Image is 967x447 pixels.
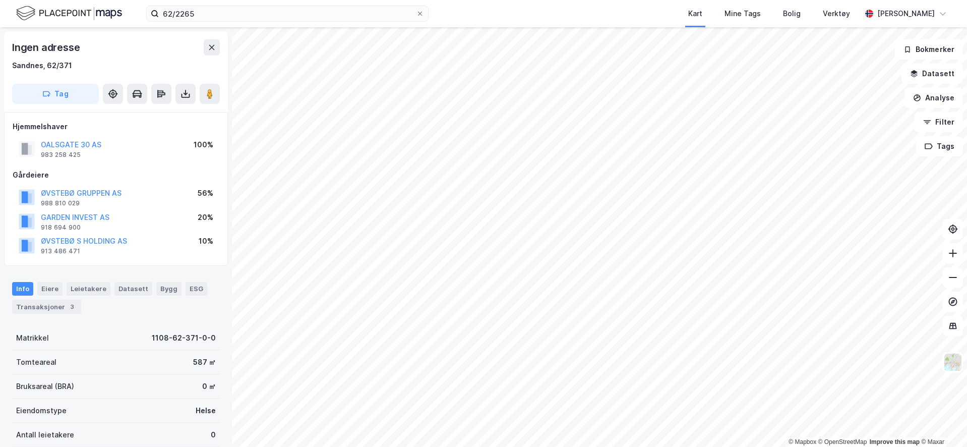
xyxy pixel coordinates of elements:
[12,300,81,314] div: Transaksjoner
[196,405,216,417] div: Helse
[41,224,81,232] div: 918 694 900
[41,247,80,255] div: 913 486 471
[818,438,867,445] a: OpenStreetMap
[783,8,801,20] div: Bolig
[12,39,82,55] div: Ingen adresse
[13,169,219,181] div: Gårdeiere
[904,88,963,108] button: Analyse
[12,282,33,295] div: Info
[211,429,216,441] div: 0
[877,8,935,20] div: [PERSON_NAME]
[193,356,216,368] div: 587 ㎡
[916,136,963,156] button: Tags
[67,282,110,295] div: Leietakere
[198,211,213,224] div: 20%
[724,8,761,20] div: Mine Tags
[199,235,213,247] div: 10%
[943,353,962,372] img: Z
[16,332,49,344] div: Matrikkel
[16,429,74,441] div: Antall leietakere
[823,8,850,20] div: Verktøy
[789,438,816,445] a: Mapbox
[198,187,213,199] div: 56%
[159,6,416,21] input: Søk på adresse, matrikkel, gårdeiere, leietakere eller personer
[202,380,216,393] div: 0 ㎡
[67,302,77,312] div: 3
[13,121,219,133] div: Hjemmelshaver
[895,39,963,60] button: Bokmerker
[917,399,967,447] div: Kontrollprogram for chat
[194,139,213,151] div: 100%
[41,151,81,159] div: 983 258 425
[870,438,920,445] a: Improve this map
[114,282,152,295] div: Datasett
[152,332,216,344] div: 1108-62-371-0-0
[186,282,207,295] div: ESG
[16,356,56,368] div: Tomteareal
[688,8,702,20] div: Kart
[156,282,182,295] div: Bygg
[901,64,963,84] button: Datasett
[915,112,963,132] button: Filter
[12,84,99,104] button: Tag
[12,60,72,72] div: Sandnes, 62/371
[16,380,74,393] div: Bruksareal (BRA)
[917,399,967,447] iframe: Chat Widget
[41,199,80,207] div: 988 810 029
[37,282,63,295] div: Eiere
[16,405,67,417] div: Eiendomstype
[16,5,122,22] img: logo.f888ab2527a4732fd821a326f86c7f29.svg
